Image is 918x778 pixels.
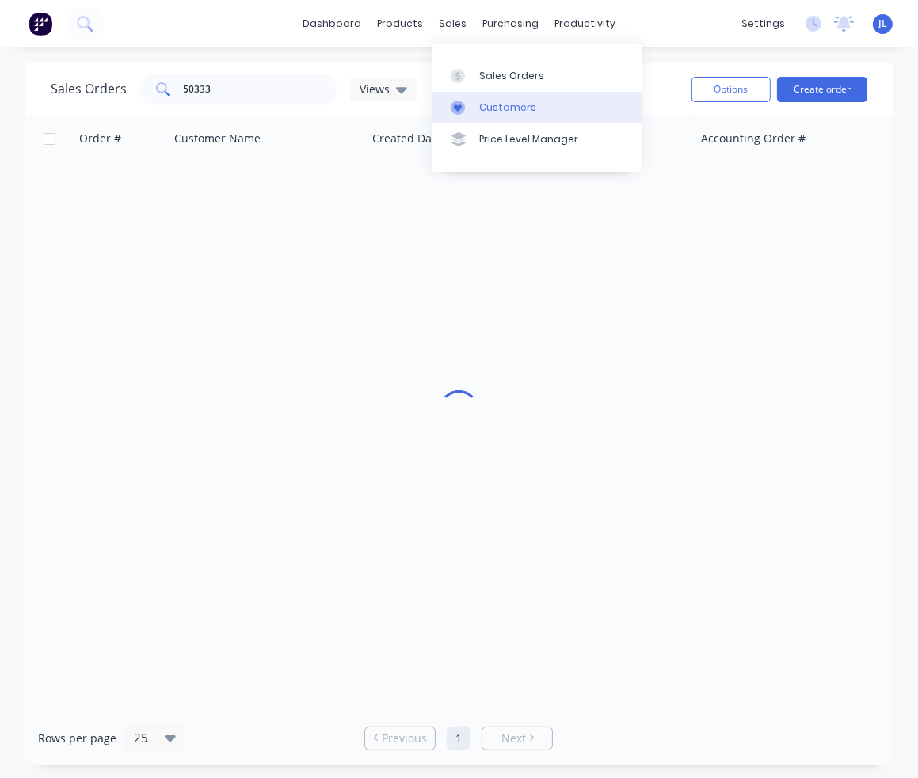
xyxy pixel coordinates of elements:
[365,731,435,746] a: Previous page
[432,123,642,155] a: Price Level Manager
[482,731,552,746] a: Next page
[51,82,127,97] h1: Sales Orders
[79,131,121,146] div: Order #
[432,92,642,123] a: Customers
[691,77,771,102] button: Options
[777,77,867,102] button: Create order
[382,731,427,746] span: Previous
[479,132,578,146] div: Price Level Manager
[878,17,887,31] span: JL
[501,731,526,746] span: Next
[369,12,431,36] div: products
[479,101,536,115] div: Customers
[547,12,623,36] div: productivity
[432,59,642,91] a: Sales Orders
[474,12,547,36] div: purchasing
[733,12,793,36] div: settings
[38,731,116,746] span: Rows per page
[431,12,474,36] div: sales
[479,69,544,83] div: Sales Orders
[360,81,390,97] span: Views
[358,727,559,750] ul: Pagination
[174,131,261,146] div: Customer Name
[447,727,470,750] a: Page 1 is your current page
[29,12,52,36] img: Factory
[372,131,442,146] div: Created Date
[184,74,338,105] input: Search...
[295,12,369,36] a: dashboard
[701,131,806,146] div: Accounting Order #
